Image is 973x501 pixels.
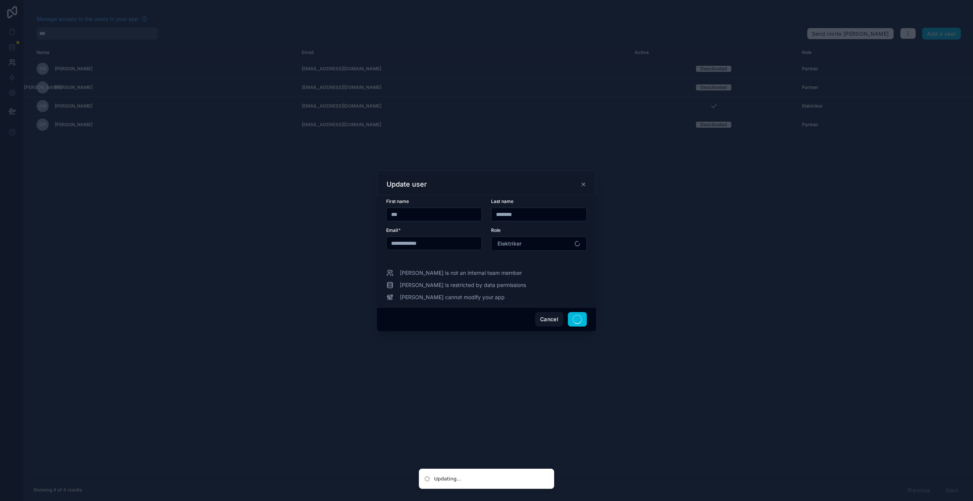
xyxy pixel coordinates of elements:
span: [PERSON_NAME] is restricted by data permissions [400,281,526,289]
span: Email [386,227,398,233]
span: [PERSON_NAME] cannot modify your app [400,293,505,301]
h3: Update user [387,180,427,189]
div: Updating... [434,475,461,483]
span: Role [491,227,501,233]
span: [PERSON_NAME] is not an internal team member [400,269,522,277]
button: Select Button [491,236,587,251]
span: Last name [491,198,513,204]
span: First name [386,198,409,204]
span: Elektriker [498,240,521,247]
button: Cancel [535,312,563,327]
